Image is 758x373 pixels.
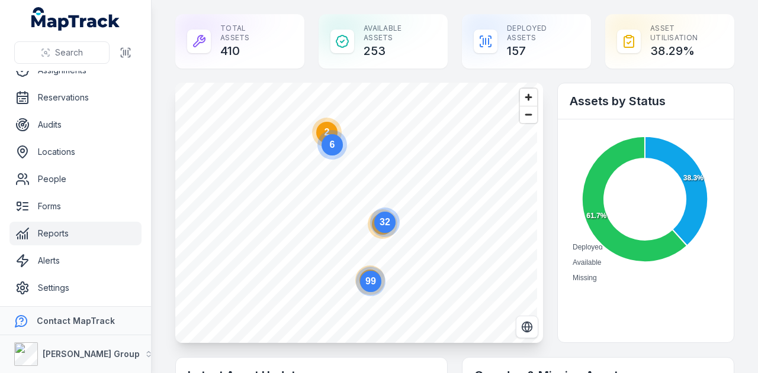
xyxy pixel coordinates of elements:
[9,194,142,218] a: Forms
[573,258,601,267] span: Available
[520,89,537,106] button: Zoom in
[9,222,142,245] a: Reports
[37,316,115,326] strong: Contact MapTrack
[573,243,603,251] span: Deployed
[365,276,376,286] text: 99
[9,113,142,137] a: Audits
[31,7,120,31] a: MapTrack
[570,93,722,109] h2: Assets by Status
[9,167,142,191] a: People
[516,316,538,338] button: Switch to Satellite View
[9,249,142,273] a: Alerts
[330,140,335,150] text: 6
[55,47,83,59] span: Search
[520,106,537,123] button: Zoom out
[43,349,140,359] strong: [PERSON_NAME] Group
[573,274,597,282] span: Missing
[9,86,142,109] a: Reservations
[9,140,142,164] a: Locations
[9,276,142,300] a: Settings
[175,83,537,343] canvas: Map
[380,217,390,227] text: 32
[14,41,110,64] button: Search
